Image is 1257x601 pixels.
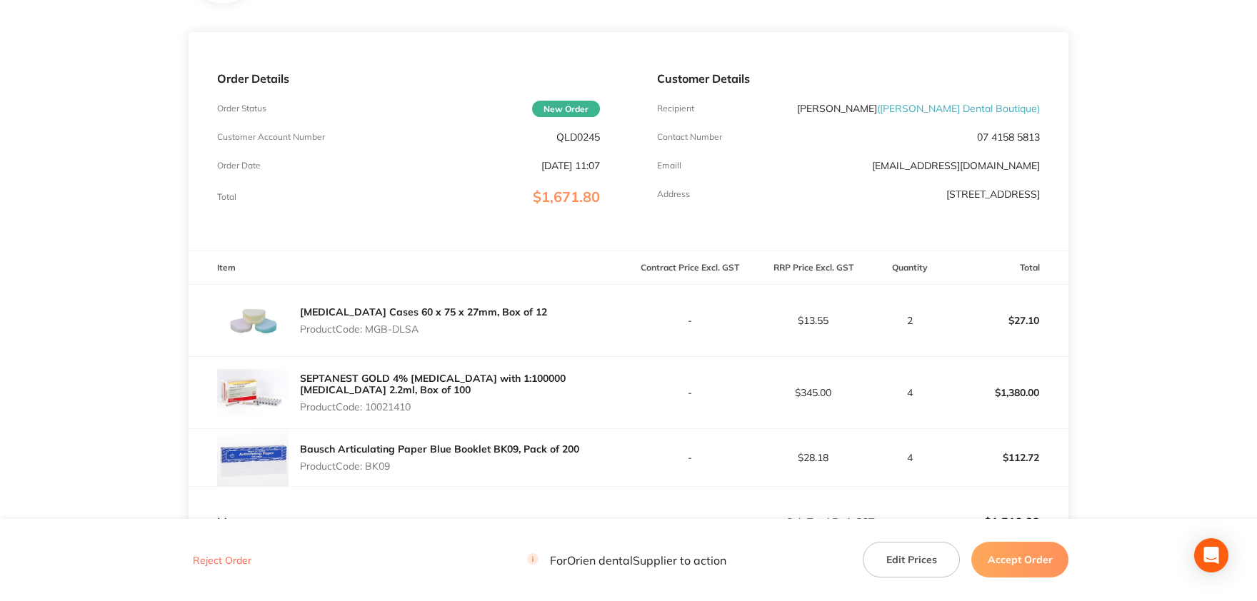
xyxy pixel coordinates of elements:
[946,440,1068,475] p: $112.72
[752,452,873,463] p: $28.18
[217,103,266,113] p: Order Status
[300,443,579,455] a: Bausch Articulating Paper Blue Booklet BK09, Pack of 200
[876,452,945,463] p: 4
[751,251,874,285] th: RRP Price Excl. GST
[876,387,945,398] p: 4
[189,487,628,530] td: Message: -
[876,515,1040,528] p: $1,519.82
[217,132,325,142] p: Customer Account Number
[971,542,1068,577] button: Accept Order
[1194,538,1228,572] div: Open Intercom Messenger
[752,387,873,398] p: $345.00
[556,131,600,143] p: QLD0245
[217,72,600,85] p: Order Details
[300,323,547,335] p: Product Code: MGB-DLSA
[541,160,600,171] p: [DATE] 11:07
[217,285,289,356] img: dGE2eTI4OA
[300,401,628,413] p: Product Code: 10021410
[657,132,722,142] p: Contact Number
[876,315,945,326] p: 2
[217,161,261,171] p: Order Date
[533,188,600,206] span: $1,671.80
[629,315,751,326] p: -
[189,251,628,285] th: Item
[527,553,726,567] p: For Orien dental Supplier to action
[629,387,751,398] p: -
[657,161,681,171] p: Emaill
[977,131,1040,143] p: 07 4158 5813
[189,554,256,567] button: Reject Order
[657,189,690,199] p: Address
[217,192,236,202] p: Total
[797,103,1040,114] p: [PERSON_NAME]
[946,251,1068,285] th: Total
[877,102,1040,115] span: ( [PERSON_NAME] Dental Boutique )
[752,315,873,326] p: $13.55
[946,303,1068,338] p: $27.10
[217,357,289,428] img: Zmg1a3NyNw
[532,101,600,117] span: New Order
[872,159,1040,172] a: [EMAIL_ADDRESS][DOMAIN_NAME]
[946,375,1068,410] p: $1,380.00
[657,103,694,113] p: Recipient
[629,452,751,463] p: -
[946,188,1040,200] p: [STREET_ADDRESS]
[628,251,751,285] th: Contract Price Excl. GST
[629,516,874,527] p: Sub Total Excl. GST
[657,72,1040,85] p: Customer Details
[217,429,289,486] img: dDZvc3V4cA
[875,251,946,285] th: Quantity
[300,305,547,318] a: [MEDICAL_DATA] Cases 60 x 75 x 27mm, Box of 12
[300,460,579,472] p: Product Code: BK09
[300,372,566,396] a: SEPTANEST GOLD 4% [MEDICAL_DATA] with 1:100000 [MEDICAL_DATA] 2.2ml, Box of 100
[863,542,960,577] button: Edit Prices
